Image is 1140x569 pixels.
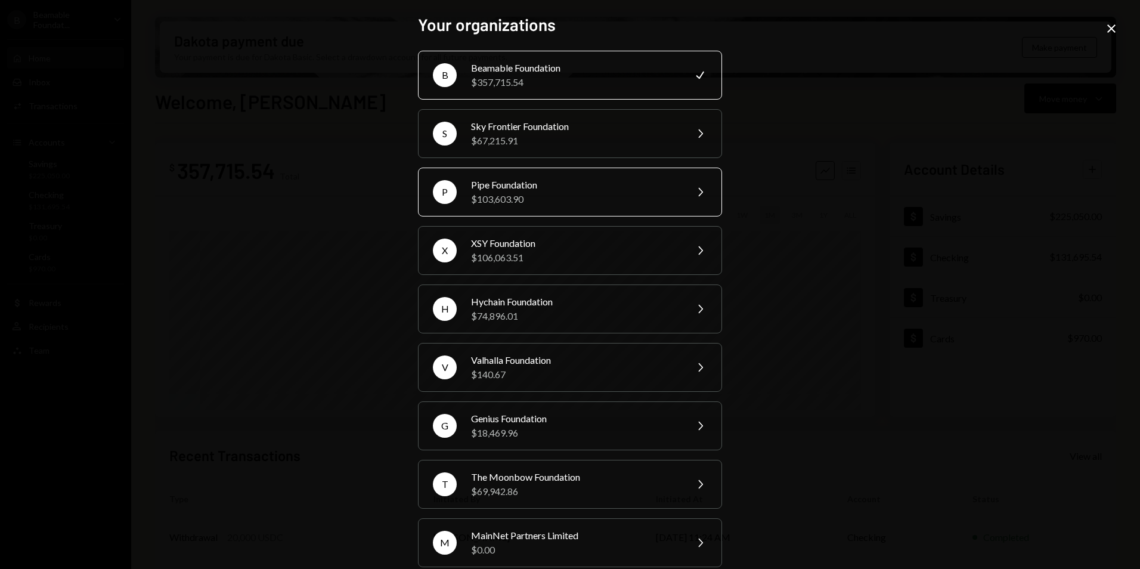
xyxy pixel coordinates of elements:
div: The Moonbow Foundation [471,470,679,484]
div: T [433,472,457,496]
button: MMainNet Partners Limited$0.00 [418,518,722,567]
div: H [433,297,457,321]
div: $103,603.90 [471,192,679,206]
div: X [433,239,457,262]
h2: Your organizations [418,13,722,36]
div: $67,215.91 [471,134,679,148]
div: $106,063.51 [471,251,679,265]
button: XXSY Foundation$106,063.51 [418,226,722,275]
div: Sky Frontier Foundation [471,119,679,134]
div: G [433,414,457,438]
button: SSky Frontier Foundation$67,215.91 [418,109,722,158]
div: $18,469.96 [471,426,679,440]
div: Valhalla Foundation [471,353,679,367]
div: Beamable Foundation [471,61,679,75]
button: HHychain Foundation$74,896.01 [418,284,722,333]
div: V [433,355,457,379]
div: Genius Foundation [471,412,679,426]
div: Pipe Foundation [471,178,679,192]
div: S [433,122,457,146]
button: BBeamable Foundation$357,715.54 [418,51,722,100]
div: B [433,63,457,87]
div: XSY Foundation [471,236,679,251]
button: PPipe Foundation$103,603.90 [418,168,722,217]
button: VValhalla Foundation$140.67 [418,343,722,392]
button: GGenius Foundation$18,469.96 [418,401,722,450]
div: $140.67 [471,367,679,382]
div: P [433,180,457,204]
div: M [433,531,457,555]
div: $69,942.86 [471,484,679,499]
div: $0.00 [471,543,679,557]
div: MainNet Partners Limited [471,528,679,543]
div: $357,715.54 [471,75,679,89]
div: $74,896.01 [471,309,679,323]
div: Hychain Foundation [471,295,679,309]
button: TThe Moonbow Foundation$69,942.86 [418,460,722,509]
